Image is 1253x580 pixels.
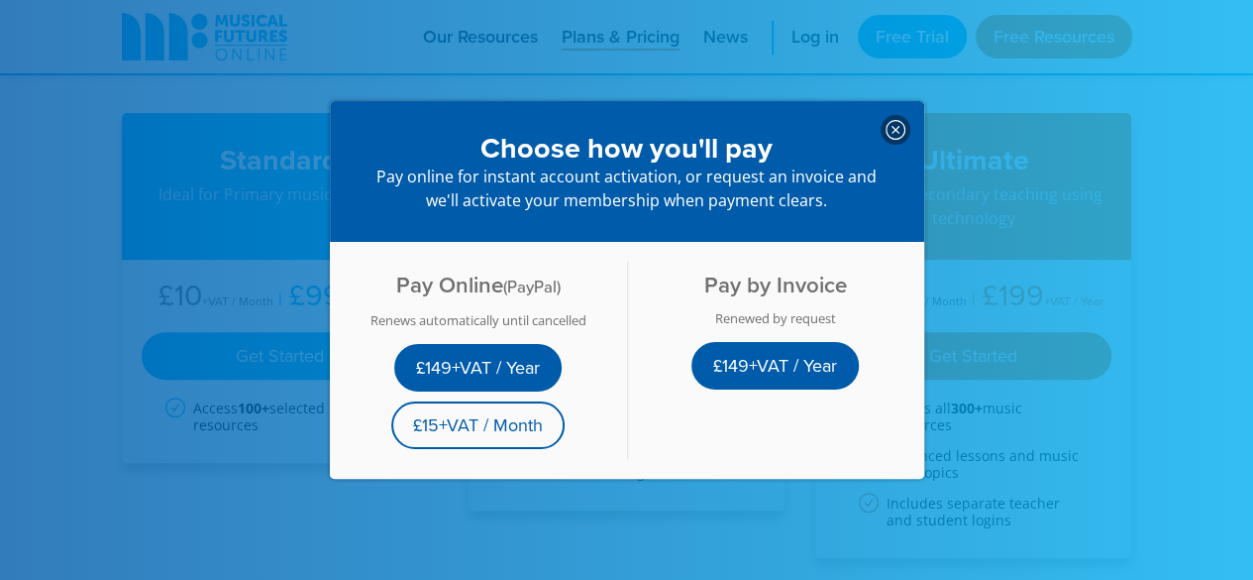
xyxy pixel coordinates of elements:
[369,165,885,212] p: Pay online for instant account activation, or request an invoice and we'll activate your membersh...
[691,342,859,390] a: £149+VAT / Year
[342,272,615,300] h4: Pay Online
[369,131,885,166] h3: Choose how you'll pay
[639,310,912,326] div: Renewed by request
[503,275,561,298] span: (PayPal)
[342,312,615,328] div: Renews automatically until cancelled
[391,402,565,449] a: £15+VAT / Month
[639,272,912,298] h4: Pay by Invoice
[394,344,562,392] a: £149+VAT / Year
